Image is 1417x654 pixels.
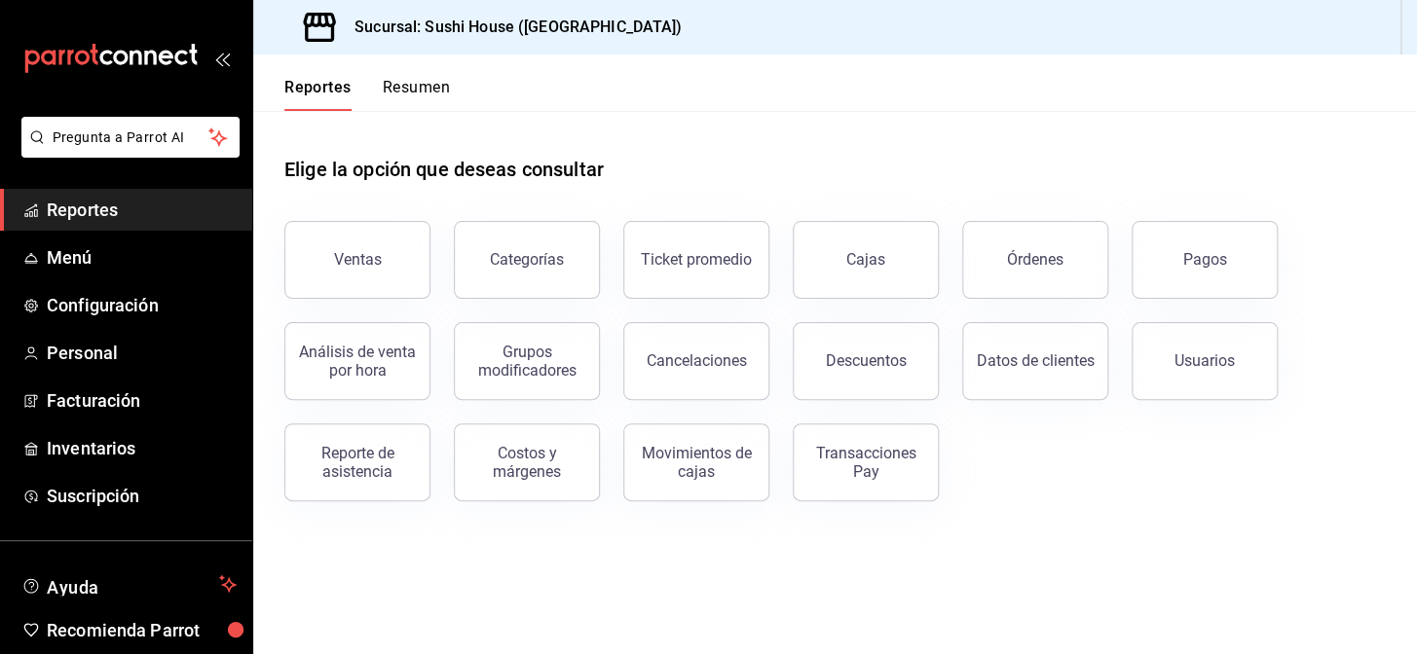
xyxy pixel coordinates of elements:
[214,51,230,66] button: open_drawer_menu
[454,221,600,299] button: Categorías
[805,444,926,481] div: Transacciones Pay
[334,250,382,269] div: Ventas
[623,322,769,400] button: Cancelaciones
[383,78,450,111] button: Resumen
[47,340,237,366] span: Personal
[53,127,209,148] span: Pregunta a Parrot AI
[297,444,418,481] div: Reporte de asistencia
[47,292,237,318] span: Configuración
[490,250,564,269] div: Categorías
[47,572,211,596] span: Ayuda
[284,155,604,184] h1: Elige la opción que deseas consultar
[1132,221,1278,299] button: Pagos
[284,322,430,400] button: Análisis de venta por hora
[977,351,1095,370] div: Datos de clientes
[623,423,769,501] button: Movimientos de cajas
[21,117,240,158] button: Pregunta a Parrot AI
[793,423,939,501] button: Transacciones Pay
[793,221,939,299] button: Cajas
[339,16,682,39] h3: Sucursal: Sushi House ([GEOGRAPHIC_DATA])
[1183,250,1227,269] div: Pagos
[466,444,587,481] div: Costos y márgenes
[641,250,752,269] div: Ticket promedio
[47,244,237,271] span: Menú
[284,423,430,501] button: Reporte de asistencia
[454,423,600,501] button: Costos y márgenes
[47,197,237,223] span: Reportes
[647,351,747,370] div: Cancelaciones
[962,221,1108,299] button: Órdenes
[636,444,757,481] div: Movimientos de cajas
[454,322,600,400] button: Grupos modificadores
[1132,322,1278,400] button: Usuarios
[47,483,237,509] span: Suscripción
[284,78,352,111] button: Reportes
[47,387,237,414] span: Facturación
[47,435,237,461] span: Inventarios
[297,343,418,380] div: Análisis de venta por hora
[47,617,237,643] span: Recomienda Parrot
[1007,250,1063,269] div: Órdenes
[14,141,240,162] a: Pregunta a Parrot AI
[284,221,430,299] button: Ventas
[846,250,885,269] div: Cajas
[466,343,587,380] div: Grupos modificadores
[623,221,769,299] button: Ticket promedio
[1175,351,1235,370] div: Usuarios
[826,351,907,370] div: Descuentos
[793,322,939,400] button: Descuentos
[962,322,1108,400] button: Datos de clientes
[284,78,450,111] div: navigation tabs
